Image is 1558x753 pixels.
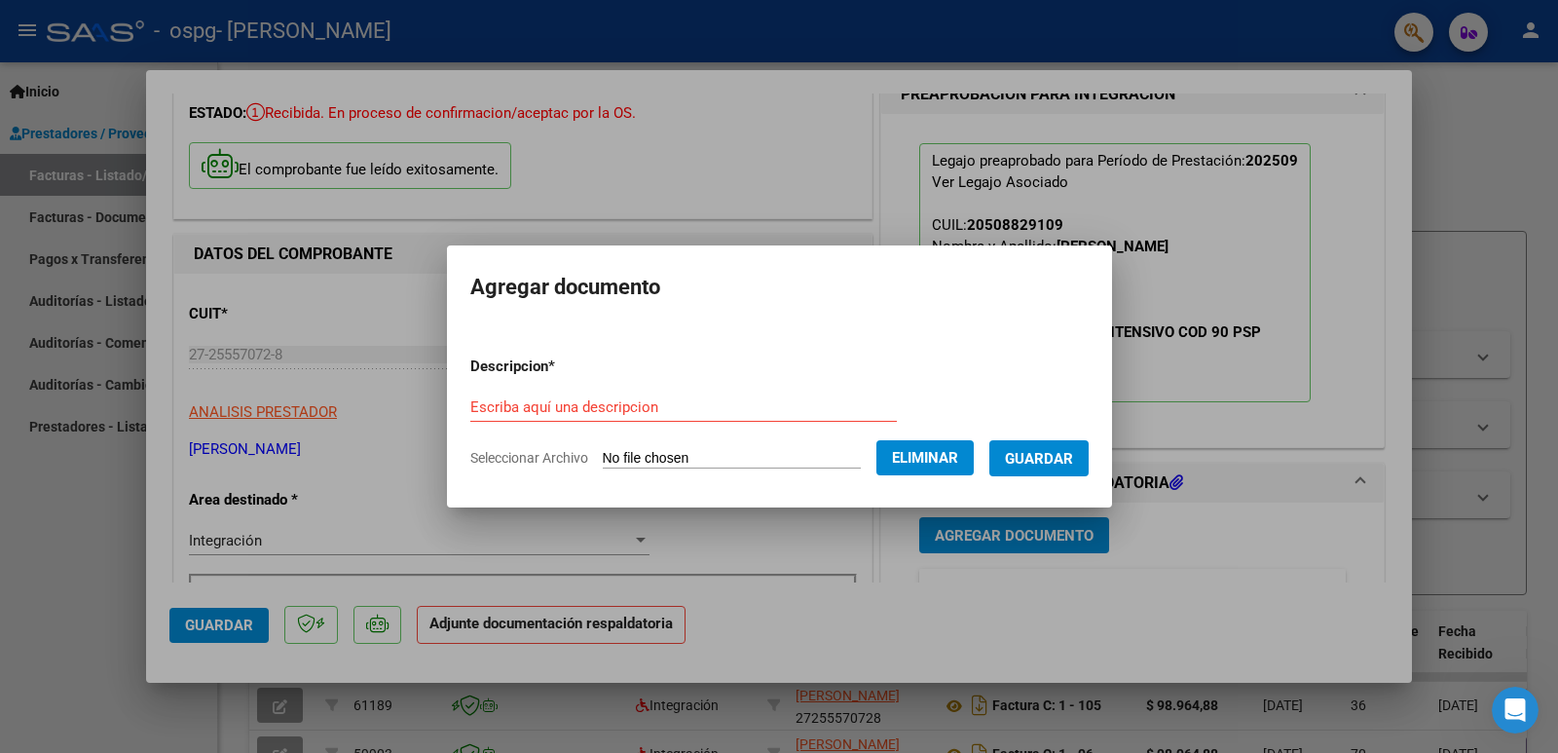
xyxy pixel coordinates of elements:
span: Guardar [1005,450,1073,468]
span: Seleccionar Archivo [470,450,588,466]
button: Eliminar [876,440,974,475]
p: Descripcion [470,356,656,378]
iframe: Intercom live chat [1492,687,1539,734]
button: Guardar [989,440,1089,476]
h2: Agregar documento [470,269,1089,306]
span: Eliminar [892,449,958,467]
